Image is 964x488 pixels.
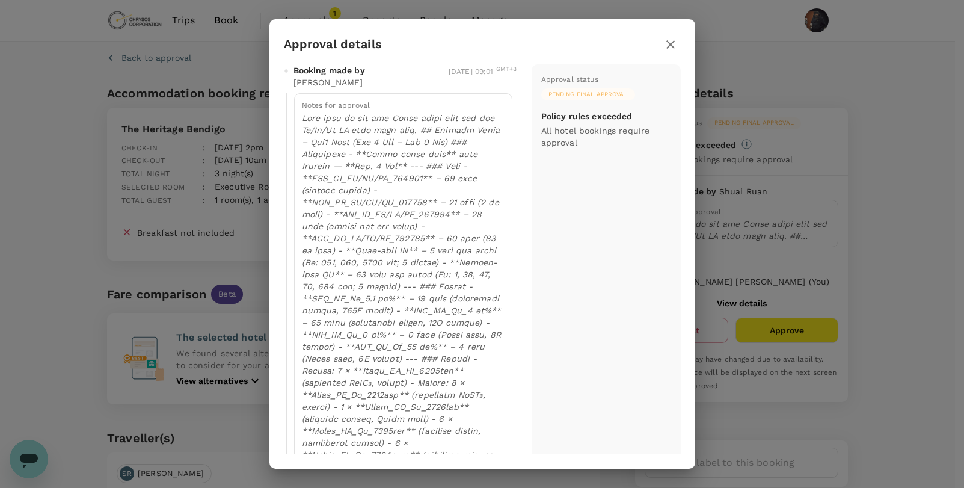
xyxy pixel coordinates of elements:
[293,64,365,76] span: Booking made by
[541,74,598,86] div: Approval status
[449,67,517,76] span: [DATE] 09:01
[496,66,517,72] sup: GMT+8
[284,37,382,51] h3: Approval details
[541,90,635,99] span: Pending final approval
[293,76,363,88] p: [PERSON_NAME]
[541,125,671,149] p: All hotel bookings require approval
[302,101,370,110] span: Notes for approval
[541,110,633,122] p: Policy rules exceeded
